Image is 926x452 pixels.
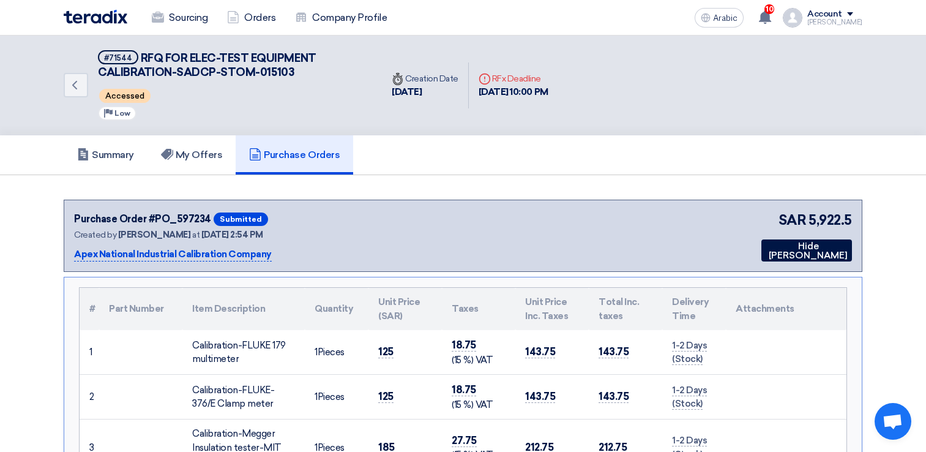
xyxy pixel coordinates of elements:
[201,230,263,240] span: [DATE] 2:54 PM
[452,434,477,447] span: 27.75
[192,340,286,365] font: Calibration-FLUKE 179 multimeter
[783,8,802,28] img: profile_test.png
[315,391,345,402] font: Pieces
[368,288,442,330] th: Unit Price (SAR)
[452,339,476,352] span: 18.75
[305,288,368,330] th: Quantity
[214,213,268,226] span: Submitted
[98,51,316,79] span: RFQ FOR ELEC-TEST EQUIPMENT CALIBRATION-SADCP-STOM-015103
[808,210,852,230] span: 5,922.5
[74,247,272,262] p: Apex National Industrial Calibration Company
[764,4,774,14] span: 10
[118,230,191,240] span: [PERSON_NAME]
[378,390,394,403] span: 125
[695,8,744,28] button: Arabic
[875,403,911,440] div: Open chat
[80,288,99,330] th: #
[672,340,707,366] span: 1-2 Days (Stock)
[80,330,99,375] td: 1
[74,212,211,227] div: Purchase Order #PO_597234
[442,288,515,330] th: Taxes
[64,135,147,175] a: Summary
[236,135,353,175] a: Purchase Orders
[525,345,555,358] span: 143.75
[192,385,274,410] font: Calibration-FLUKE-376/E Clamp meter
[169,10,207,25] font: Sourcing
[589,288,662,330] th: Total Inc. taxes
[599,390,629,403] span: 143.75
[104,54,132,62] div: #71544
[392,73,458,84] font: Creation Date
[452,398,506,412] div: (15 %) VAT
[312,10,387,25] font: Company Profile
[392,85,458,99] div: [DATE]
[315,391,318,402] span: 1
[182,288,305,330] th: Item Description
[64,10,127,24] img: Teradix logo
[99,89,151,103] span: Accessed
[726,288,846,330] th: Attachments
[662,288,726,330] th: Delivery Time
[74,230,116,240] span: Created by
[479,86,548,97] font: [DATE] 10:00 PM
[264,149,340,160] font: Purchase Orders
[99,288,182,330] th: Part Number
[769,242,848,260] font: Hide [PERSON_NAME]
[315,347,318,358] span: 1
[142,4,217,31] a: Sourcing
[479,73,541,84] font: RFx Deadline
[114,109,130,118] span: Low
[713,14,737,23] span: Arabic
[779,210,807,230] span: SAR
[244,10,275,25] font: Orders
[315,347,345,358] font: Pieces
[192,230,200,240] span: at
[147,135,236,175] a: My Offers
[217,4,285,31] a: Orders
[452,383,476,396] span: 18.75
[515,288,589,330] th: Unit Price Inc. Taxes
[176,149,223,160] font: My Offers
[761,239,852,262] button: Hide [PERSON_NAME]
[599,345,629,358] span: 143.75
[92,149,134,160] font: Summary
[452,353,506,367] div: (15 %) VAT
[98,50,367,80] h5: RFQ FOR ELEC-TEST EQUIPMENT CALIBRATION-SADCP-STOM-015103
[378,345,394,358] span: 125
[525,390,555,403] span: 143.75
[80,375,99,420] td: 2
[807,9,842,20] div: Account
[807,19,862,26] div: [PERSON_NAME]
[672,385,707,410] span: 1-2 Days (Stock)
